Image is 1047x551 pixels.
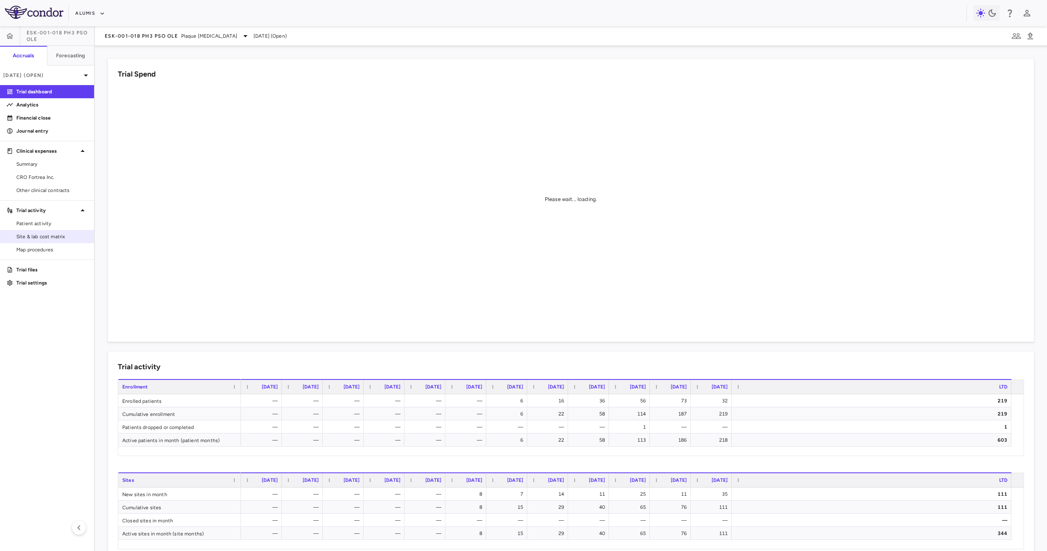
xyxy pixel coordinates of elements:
[494,501,523,514] div: 15
[289,394,319,407] div: —
[16,101,88,108] p: Analytics
[698,527,728,540] div: 111
[412,394,441,407] div: —
[657,527,687,540] div: 76
[5,6,63,19] img: logo-full-SnFGN8VE.png
[535,407,564,420] div: 22
[289,407,319,420] div: —
[575,407,605,420] div: 58
[330,527,359,540] div: —
[671,477,687,483] span: [DATE]
[118,407,241,420] div: Cumulative enrollment
[616,501,646,514] div: 65
[494,488,523,501] div: 7
[262,384,278,390] span: [DATE]
[289,420,319,434] div: —
[118,501,241,513] div: Cumulative sites
[412,527,441,540] div: —
[330,420,359,434] div: —
[371,514,400,527] div: —
[494,407,523,420] div: 6
[575,488,605,501] div: 11
[384,384,400,390] span: [DATE]
[535,527,564,540] div: 29
[575,420,605,434] div: —
[507,477,523,483] span: [DATE]
[118,527,241,540] div: Active sites in month (site months)
[698,488,728,501] div: 35
[698,501,728,514] div: 111
[453,434,482,447] div: —
[698,407,728,420] div: 219
[630,384,646,390] span: [DATE]
[575,394,605,407] div: 36
[16,187,88,194] span: Other clinical contracts
[330,407,359,420] div: —
[739,514,1007,527] div: —
[698,394,728,407] div: 32
[453,394,482,407] div: —
[16,114,88,122] p: Financial close
[575,501,605,514] div: 40
[3,72,81,79] p: [DATE] (Open)
[712,384,728,390] span: [DATE]
[453,514,482,527] div: —
[535,420,564,434] div: —
[698,434,728,447] div: 218
[371,527,400,540] div: —
[657,488,687,501] div: 11
[535,501,564,514] div: 29
[16,160,88,168] span: Summary
[122,384,148,390] span: Enrollment
[616,488,646,501] div: 25
[344,384,359,390] span: [DATE]
[289,488,319,501] div: —
[16,174,88,181] span: CRO Fortrea Inc.
[494,434,523,447] div: 6
[425,384,441,390] span: [DATE]
[412,434,441,447] div: —
[248,514,278,527] div: —
[248,407,278,420] div: —
[371,394,400,407] div: —
[13,52,34,59] h6: Accruals
[75,7,105,20] button: Alumis
[535,488,564,501] div: 14
[16,88,88,95] p: Trial dashboard
[535,514,564,527] div: —
[27,29,94,43] span: ESK-001-018 Ph3 PsO OLE
[548,477,564,483] span: [DATE]
[453,407,482,420] div: —
[698,420,728,434] div: —
[453,488,482,501] div: 8
[118,394,241,407] div: Enrolled patients
[289,501,319,514] div: —
[16,207,78,214] p: Trial activity
[289,527,319,540] div: —
[371,434,400,447] div: —
[589,477,605,483] span: [DATE]
[16,279,88,287] p: Trial settings
[657,501,687,514] div: 76
[105,33,178,39] span: ESK-001-018 Ph3 PsO OLE
[248,501,278,514] div: —
[494,420,523,434] div: —
[466,384,482,390] span: [DATE]
[289,514,319,527] div: —
[425,477,441,483] span: [DATE]
[16,127,88,135] p: Journal entry
[739,394,1007,407] div: 219
[999,477,1007,483] span: LTD
[330,488,359,501] div: —
[616,407,646,420] div: 114
[118,69,156,80] h6: Trial Spend
[494,514,523,527] div: —
[616,527,646,540] div: 65
[254,32,287,40] span: [DATE] (Open)
[575,514,605,527] div: —
[248,527,278,540] div: —
[412,488,441,501] div: —
[453,527,482,540] div: 8
[118,514,241,526] div: Closed sites in month
[657,420,687,434] div: —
